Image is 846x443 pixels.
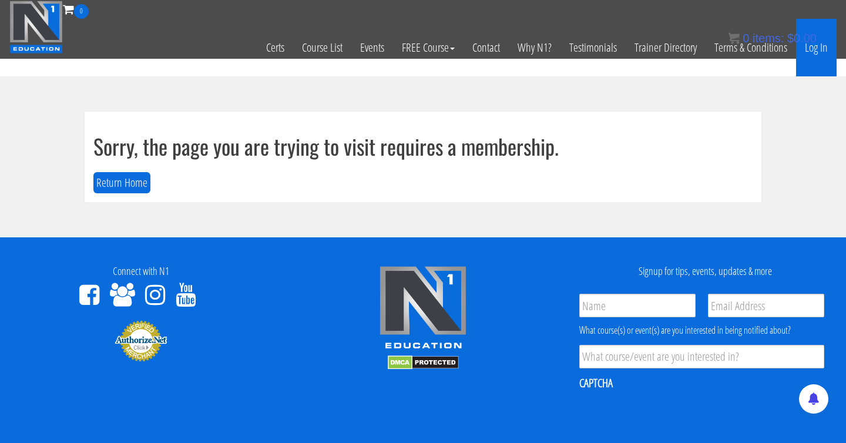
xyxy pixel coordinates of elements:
input: Email Address [708,294,824,317]
a: Why N1? [509,19,560,76]
a: Contact [464,19,509,76]
img: icon11.png [728,32,740,44]
img: DMCA.com Protection Status [388,355,459,370]
label: CAPTCHA [579,375,613,391]
button: Return Home [93,172,150,194]
a: FREE Course [393,19,464,76]
span: $ [787,32,794,45]
a: Events [351,19,393,76]
h4: Connect with N1 [9,266,273,277]
bdi: 0.00 [787,32,817,45]
a: Course List [293,19,351,76]
img: n1-education [9,1,63,53]
h1: Sorry, the page you are trying to visit requires a membership. [93,135,753,158]
span: items: [753,32,784,45]
input: Name [579,294,696,317]
h4: Signup for tips, events, updates & more [573,266,837,277]
a: Log In [796,19,837,76]
div: What course(s) or event(s) are you interested in being notified about? [579,323,824,337]
a: Trainer Directory [626,19,706,76]
span: 0 [74,4,89,19]
a: Terms & Conditions [706,19,796,76]
a: Testimonials [560,19,626,76]
img: n1-edu-logo [379,266,467,353]
input: What course/event are you interested in? [579,345,824,368]
a: Certs [257,19,293,76]
img: Authorize.Net Merchant - Click to Verify [115,320,167,362]
span: 0 [743,32,749,45]
a: 0 items: $0.00 [728,32,817,45]
a: 0 [63,1,89,17]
